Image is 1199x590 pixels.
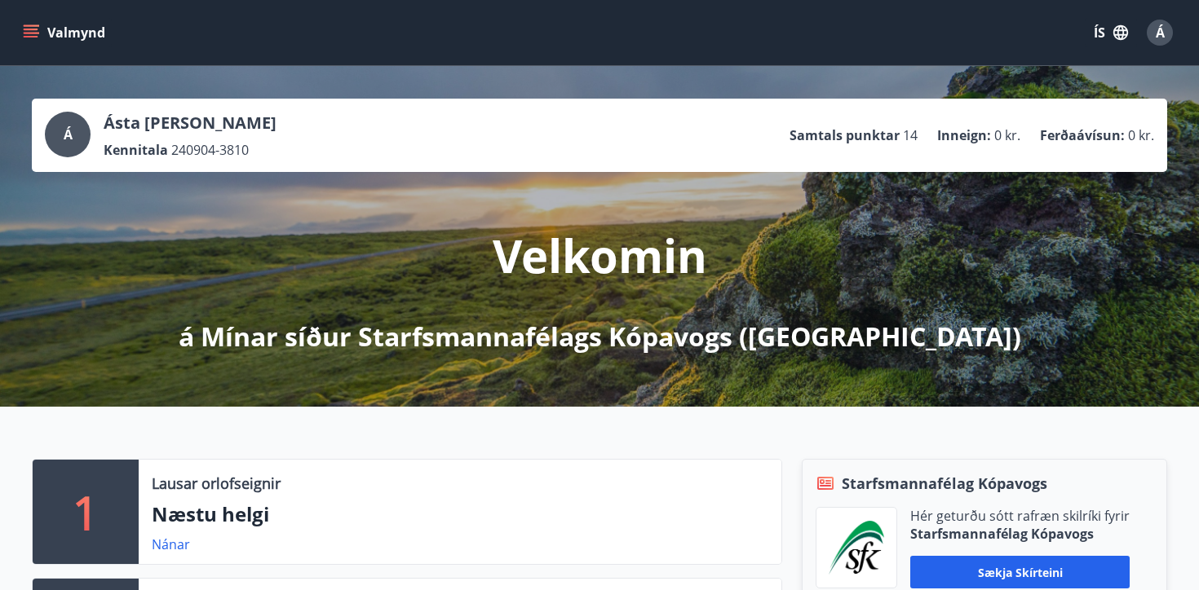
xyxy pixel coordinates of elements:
[1140,13,1179,52] button: Á
[104,112,277,134] p: Ásta [PERSON_NAME]
[493,224,707,286] p: Velkomin
[790,126,900,144] p: Samtals punktar
[1085,18,1137,47] button: ÍS
[1128,126,1154,144] span: 0 kr.
[910,507,1130,525] p: Hér geturðu sótt rafræn skilríki fyrir
[152,500,768,528] p: Næstu helgi
[179,319,1021,354] p: á Mínar síður Starfsmannafélags Kópavogs ([GEOGRAPHIC_DATA])
[152,535,190,553] a: Nánar
[910,525,1130,543] p: Starfsmannafélag Kópavogs
[994,126,1020,144] span: 0 kr.
[20,18,112,47] button: menu
[64,125,73,143] span: Á
[152,473,281,494] p: Lausar orlofseignir
[1040,126,1125,144] p: Ferðaávísun :
[1156,24,1165,42] span: Á
[937,126,991,144] p: Inneign :
[73,481,99,543] p: 1
[910,556,1130,588] button: Sækja skírteini
[104,141,168,159] p: Kennitala
[171,141,249,159] span: 240904-3810
[842,473,1047,494] span: Starfsmannafélag Kópavogs
[829,521,884,575] img: x5MjQkxwhnYn6YREZUTEa9Q4KsBUeQdWGts9Dj4O.png
[903,126,918,144] span: 14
